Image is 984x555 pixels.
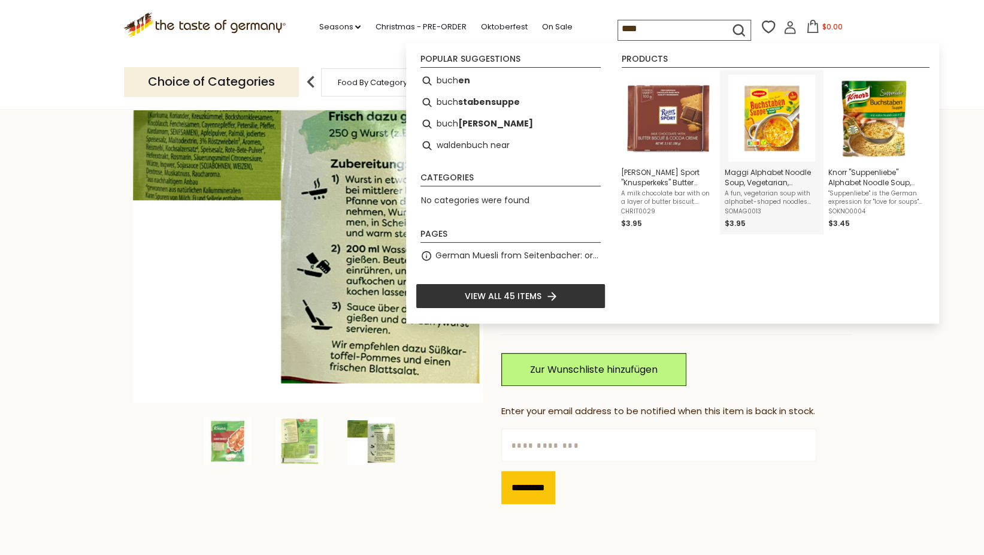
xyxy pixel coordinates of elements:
a: German Muesli from Seitenbacher: organic and natural food at its best. [435,249,601,263]
div: Enter your email address to be notified when this item is back in stock. [501,404,852,419]
li: Pages [420,230,601,243]
img: Maggi Alphabet Noodle Soup [728,75,815,162]
div: Instant Search Results [406,43,939,324]
a: [PERSON_NAME] Sport "Knusperkeks" Butter Biscuit & Cocoa Creme Chocolate, 3.5 oz.A milk chocolate... [621,75,715,230]
span: "Suppenliebe" is the German expression for "love for soups" and the Knorr Alphabet (Buchstaben) s... [828,189,922,206]
b: [PERSON_NAME] [458,117,533,131]
button: $0.00 [799,20,850,38]
li: Categories [420,173,601,186]
b: stabensuppe [458,95,520,109]
span: No categories were found [421,194,529,206]
span: Maggi Alphabet Noodle Soup, Vegetarian, German, 3.5 oz. [725,167,819,188]
img: Knorr "Fix" Currywurst Seasoning Mix, 1 oz [204,417,252,465]
li: waldenbuch near [416,135,605,156]
li: Maggi Alphabet Noodle Soup, Vegetarian, German, 3.5 oz. [720,70,823,234]
li: Ritter Sport "Knusperkeks" Butter Biscuit & Cocoa Creme Chocolate, 3.5 oz. [616,70,720,234]
li: buchstabensuppe [416,92,605,113]
a: Knorr "Suppenliebe" Alphabet Noodle Soup, 2.9 oz"Suppenliebe" is the German expression for "love ... [828,75,922,230]
li: Knorr "Suppenliebe" Alphabet Noodle Soup, 2.9 oz [823,70,927,234]
span: $3.45 [828,218,850,228]
a: Seasons [319,20,361,34]
p: Choice of Categories [124,67,299,96]
span: Knorr "Suppenliebe" Alphabet Noodle Soup, 2.9 oz [828,167,922,188]
li: Products [622,55,929,68]
span: [PERSON_NAME] Sport "Knusperkeks" Butter Biscuit & Cocoa Creme Chocolate, 3.5 oz. [621,167,715,188]
img: Knorr "Fix" Currywurst Seasoning Mix, 1 oz [275,417,323,465]
span: SOMAG0013 [725,207,819,216]
a: Food By Category [338,78,407,87]
li: View all 45 items [416,283,605,309]
span: CHRIT0029 [621,207,715,216]
span: View all 45 items [465,289,541,303]
span: A fun, vegetarian soup with alphabet-shaped noodles and a light broth. Called "Buchstabensuppe" i... [725,189,819,206]
img: Knorr "Fix" Currywurst Seasoning Mix, 1 oz [133,52,483,403]
img: previous arrow [299,70,323,94]
img: Knorr "Fix" Currywurst Seasoning Mix, 1 oz [347,417,395,465]
span: $3.95 [725,218,746,228]
span: $3.95 [621,218,642,228]
a: Christmas - PRE-ORDER [375,20,466,34]
a: Zur Wunschliste hinzufügen [501,353,686,386]
a: On Sale [541,20,572,34]
li: buchen [416,70,605,92]
b: en [458,74,470,88]
span: SOKNO0004 [828,207,922,216]
a: Oktoberfest [480,20,527,34]
a: Maggi Alphabet Noodle SoupMaggi Alphabet Noodle Soup, Vegetarian, German, 3.5 oz.A fun, vegetaria... [725,75,819,230]
span: $0.00 [822,22,842,32]
li: Popular suggestions [420,55,601,68]
li: German Muesli from Seitenbacher: organic and natural food at its best. [416,245,605,267]
li: buchstaben [416,113,605,135]
span: A milk chocolate bar with on a layer of butter biscuit. Certified kosher. The uniquely square cho... [621,189,715,206]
